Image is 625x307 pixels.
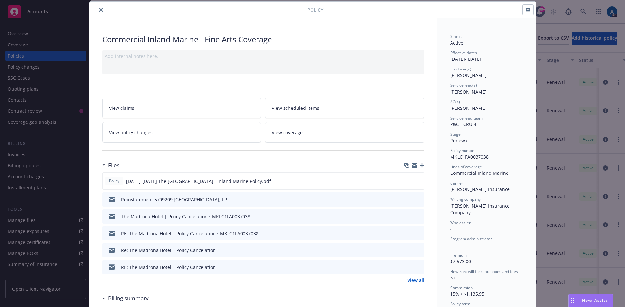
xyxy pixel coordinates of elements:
[415,178,421,185] button: preview file
[450,72,487,78] span: [PERSON_NAME]
[102,122,261,143] a: View policy changes
[405,213,410,220] button: download file
[416,213,422,220] button: preview file
[450,154,489,160] span: MKLC1FA0037038
[450,180,463,186] span: Carrier
[450,121,476,127] span: P&C - CRU 4
[121,196,227,203] div: Reinstatement 5709209 [GEOGRAPHIC_DATA], LP
[126,178,271,185] span: [DATE]-[DATE] The [GEOGRAPHIC_DATA] - Inland Marine Policy.pdf
[405,247,410,254] button: download file
[105,53,422,59] div: Add internal notes here...
[121,230,258,237] div: RE: The Madrona Hotel | Policy Cancelation • MKLC1FA0037038
[102,161,119,170] div: Files
[405,196,410,203] button: download file
[102,294,149,302] div: Billing summary
[416,230,422,237] button: preview file
[450,203,511,216] span: [PERSON_NAME] Insurance Company
[405,178,410,185] button: download file
[450,137,469,144] span: Renewal
[102,34,424,45] div: Commercial Inland Marine - Fine Arts Coverage
[450,105,487,111] span: [PERSON_NAME]
[265,98,424,118] a: View scheduled items
[109,105,134,111] span: View claims
[450,269,518,274] span: Newfront will file state taxes and fees
[450,186,510,192] span: [PERSON_NAME] Insurance
[121,213,250,220] div: The Madrona Hotel | Policy Cancelation • MKLC1FA0037038
[416,247,422,254] button: preview file
[450,34,462,39] span: Status
[450,258,471,264] span: $7,573.00
[568,294,613,307] button: Nova Assist
[450,99,460,105] span: AC(s)
[450,291,484,297] span: 15% / $1,135.95
[121,247,216,254] div: Re: The Madrona Hotel | Policy Cancelation
[102,98,261,118] a: View claims
[582,298,608,303] span: Nova Assist
[450,252,467,258] span: Premium
[569,294,577,307] div: Drag to move
[416,196,422,203] button: preview file
[307,6,323,13] span: Policy
[450,40,463,46] span: Active
[108,161,119,170] h3: Files
[405,230,410,237] button: download file
[450,242,452,248] span: -
[450,115,483,121] span: Service lead team
[450,66,471,72] span: Producer(s)
[450,285,473,290] span: Commission
[450,148,476,153] span: Policy number
[450,89,487,95] span: [PERSON_NAME]
[405,264,410,271] button: download file
[450,226,452,232] span: -
[108,294,149,302] h3: Billing summary
[450,301,470,307] span: Policy term
[97,6,105,14] button: close
[450,164,482,170] span: Lines of coverage
[109,129,153,136] span: View policy changes
[407,277,424,284] a: View all
[450,275,456,281] span: No
[108,178,121,184] span: Policy
[416,264,422,271] button: preview file
[450,83,477,88] span: Service lead(s)
[272,129,303,136] span: View coverage
[450,50,523,62] div: [DATE] - [DATE]
[265,122,424,143] a: View coverage
[450,50,477,56] span: Effective dates
[450,197,481,202] span: Writing company
[450,236,492,242] span: Program administrator
[450,220,471,225] span: Wholesaler
[121,264,216,271] div: RE: The Madrona Hotel | Policy Cancelation
[450,132,461,137] span: Stage
[450,170,508,176] span: Commercial Inland Marine
[272,105,319,111] span: View scheduled items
